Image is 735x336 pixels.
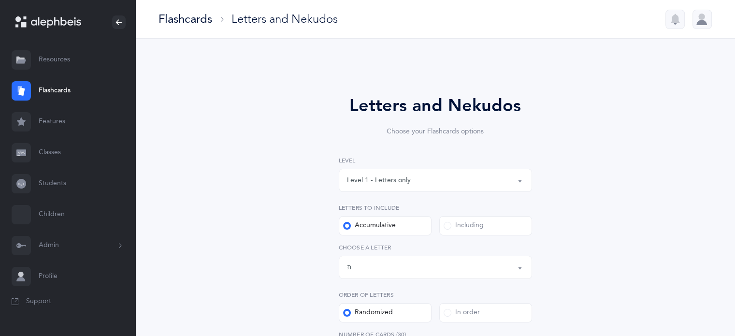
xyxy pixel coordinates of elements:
[26,297,51,307] span: Support
[343,221,396,231] div: Accumulative
[231,11,338,27] div: Letters and Nekudos
[343,308,393,318] div: Randomized
[339,169,532,192] button: Level 1 - Letters only
[312,93,559,119] div: Letters and Nekudos
[339,256,532,279] button: ת
[339,204,532,212] label: Letters to include
[687,288,723,324] iframe: Drift Widget Chat Controller
[339,156,532,165] label: Level
[347,175,411,186] div: Level 1 - Letters only
[347,263,351,273] div: ת
[339,243,532,252] label: Choose a letter
[444,221,484,231] div: Including
[339,291,532,299] label: Order of letters
[159,11,212,27] div: Flashcards
[312,127,559,137] div: Choose your Flashcards options
[444,308,480,318] div: In order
